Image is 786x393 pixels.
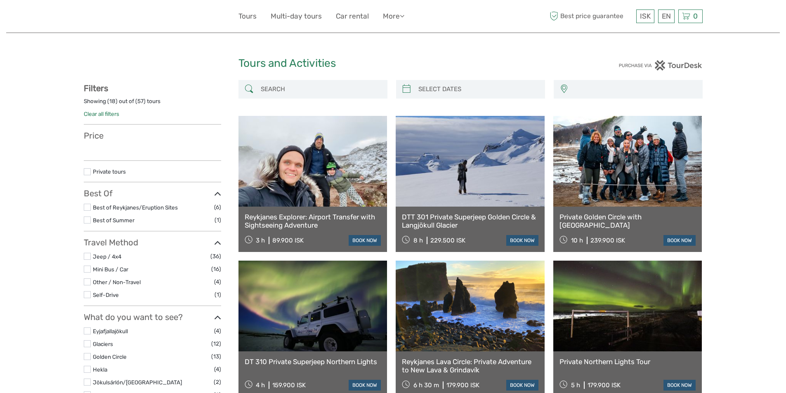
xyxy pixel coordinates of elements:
[93,204,178,211] a: Best of Reykjanes/Eruption Sites
[663,235,696,246] a: book now
[640,12,651,20] span: ISK
[93,341,113,347] a: Glaciers
[618,60,702,71] img: PurchaseViaTourDesk.png
[402,213,538,230] a: DTT 301 Private Superjeep Golden Circle & Langjökull Glacier
[413,381,439,389] span: 6 h 30 m
[93,292,119,298] a: Self-Drive
[383,10,404,22] a: More
[588,381,621,389] div: 179.900 ISK
[238,57,548,70] h1: Tours and Activities
[571,381,580,389] span: 5 h
[446,381,479,389] div: 179.900 ISK
[84,83,108,93] strong: Filters
[84,6,126,26] img: 632-1a1f61c2-ab70-46c5-a88f-57c82c74ba0d_logo_small.jpg
[245,358,381,366] a: DT 310 Private Superjeep Northern Lights
[93,168,126,175] a: Private tours
[93,379,182,386] a: Jökulsárlón/[GEOGRAPHIC_DATA]
[256,237,265,244] span: 3 h
[211,264,221,274] span: (16)
[214,277,221,287] span: (4)
[349,380,381,391] a: book now
[215,215,221,225] span: (1)
[571,237,583,244] span: 10 h
[215,290,221,299] span: (1)
[84,97,221,110] div: Showing ( ) out of ( ) tours
[93,353,127,360] a: Golden Circle
[109,97,116,105] label: 18
[271,10,322,22] a: Multi-day tours
[93,217,135,224] a: Best of Summer
[84,312,221,322] h3: What do you want to see?
[559,358,696,366] a: Private Northern Lights Tour
[214,326,221,336] span: (4)
[137,97,144,105] label: 57
[84,188,221,198] h3: Best Of
[214,202,221,212] span: (6)
[658,9,675,23] div: EN
[415,82,541,96] input: SELECT DATES
[84,238,221,247] h3: Travel Method
[272,381,306,389] div: 159.900 ISK
[211,352,221,361] span: (13)
[349,235,381,246] a: book now
[210,252,221,261] span: (36)
[336,10,369,22] a: Car rental
[93,366,107,373] a: Hekla
[402,358,538,374] a: Reykjanes Lava Circle: Private Adventure to New Lava & Grindavík
[93,328,128,334] a: Eyjafjallajökull
[93,253,121,260] a: Jeep / 4x4
[413,237,423,244] span: 8 h
[214,365,221,374] span: (4)
[559,213,696,230] a: Private Golden Circle with [GEOGRAPHIC_DATA]
[692,12,699,20] span: 0
[506,380,538,391] a: book now
[548,9,634,23] span: Best price guarantee
[93,279,141,285] a: Other / Non-Travel
[93,266,128,273] a: Mini Bus / Car
[256,381,265,389] span: 4 h
[272,237,304,244] div: 89.900 ISK
[245,213,381,230] a: Reykjanes Explorer: Airport Transfer with Sightseeing Adventure
[84,111,119,117] a: Clear all filters
[430,237,465,244] div: 229.500 ISK
[590,237,625,244] div: 239.900 ISK
[214,377,221,387] span: (2)
[257,82,383,96] input: SEARCH
[211,339,221,348] span: (12)
[663,380,696,391] a: book now
[84,131,221,141] h3: Price
[506,235,538,246] a: book now
[238,10,257,22] a: Tours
